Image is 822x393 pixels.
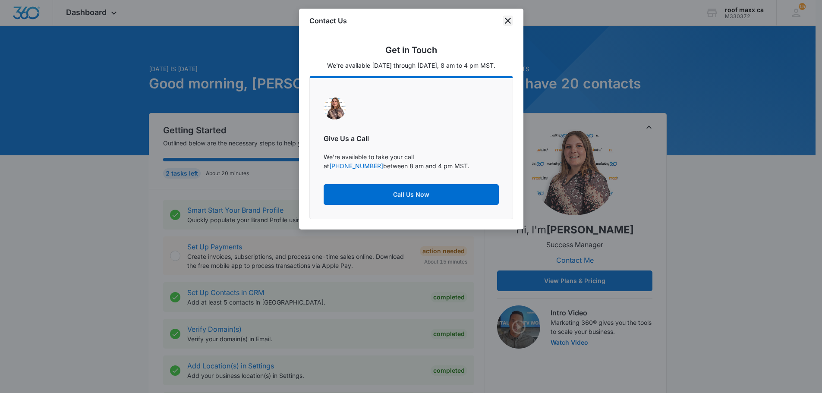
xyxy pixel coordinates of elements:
button: close [503,16,513,26]
h1: Contact Us [309,16,347,26]
p: We're available to take your call at between 8 am and 4 pm MST. [324,152,499,170]
p: We're available [DATE] through [DATE], 8 am to 4 pm MST. [327,61,495,70]
h5: Get in Touch [385,44,437,57]
a: [PHONE_NUMBER] [329,162,383,170]
h6: Give Us a Call [324,133,499,144]
button: Call Us Now [324,184,499,205]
